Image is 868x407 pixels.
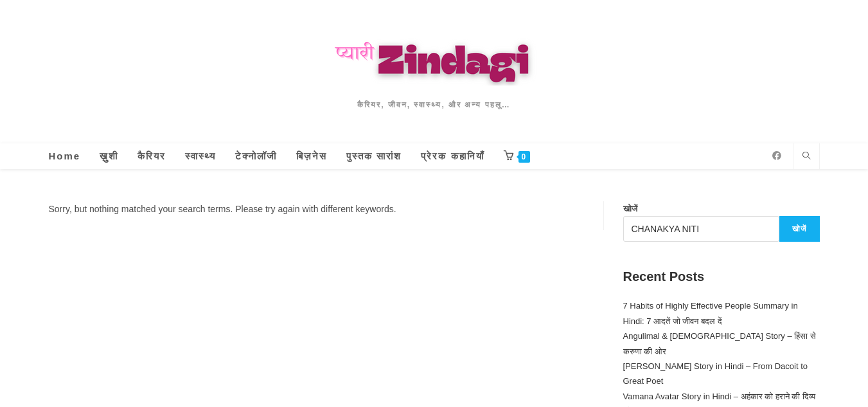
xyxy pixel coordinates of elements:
[128,143,175,169] a: कैरियर
[185,150,216,161] span: स्वास्थ्य
[623,204,637,213] label: खोजें
[207,98,662,111] h2: कैरियर, जीवन, स्वास्थ्य, और अन्य पहलू…
[39,143,91,169] a: Home
[287,143,337,169] a: बिज़नेस
[100,150,118,161] span: ख़ुशी
[175,143,226,169] a: स्वास्थ्य
[518,151,531,163] span: 0
[207,32,662,86] img: Pyaari Zindagi
[623,331,816,356] a: Angulimal & [DEMOGRAPHIC_DATA] Story – हिंसा से करुणा की ओर
[337,143,411,169] a: पुस्तक सारांश
[623,267,820,285] h2: Recent Posts
[137,150,166,161] span: कैरियर
[235,150,277,161] span: टेक्नोलॉजी
[767,151,786,160] a: Facebook (opens in a new tab)
[797,150,815,164] a: Search website
[623,361,808,386] a: [PERSON_NAME] Story in Hindi – From Dacoit to Great Poet
[226,143,287,169] a: टेक्नोलॉजी
[421,150,484,161] span: प्रेरक कहानियाँ
[411,143,493,169] a: प्रेरक कहानियाँ
[90,143,128,169] a: ख़ुशी
[494,143,540,169] a: 0
[49,150,81,161] span: Home
[779,216,819,242] button: खोजें
[623,301,798,325] a: 7 Habits of Highly Effective People Summary in Hindi: 7 आदतें जो जीवन बदल दें
[296,150,327,161] span: बिज़नेस
[346,150,402,161] span: पुस्तक सारांश
[49,201,584,217] p: Sorry, but nothing matched your search terms. Please try again with different keywords.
